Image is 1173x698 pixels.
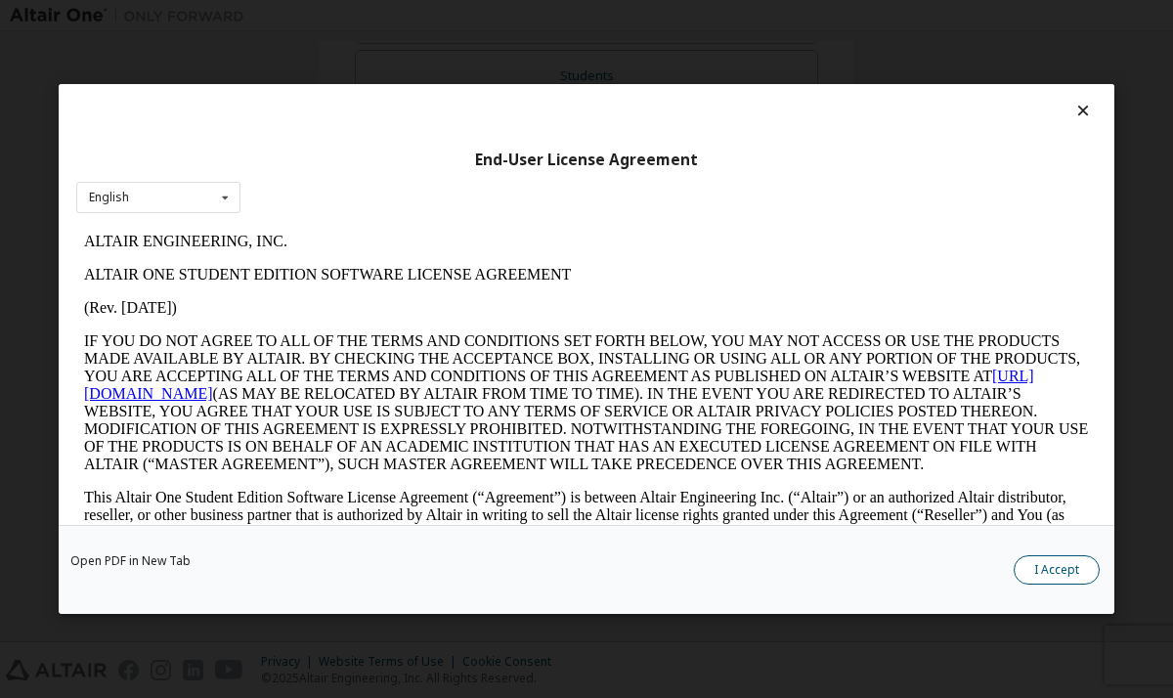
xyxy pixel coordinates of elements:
[8,108,1013,248] p: IF YOU DO NOT AGREE TO ALL OF THE TERMS AND CONDITIONS SET FORTH BELOW, YOU MAY NOT ACCESS OR USE...
[8,74,1013,92] p: (Rev. [DATE])
[89,192,129,203] div: English
[8,8,1013,25] p: ALTAIR ENGINEERING, INC.
[8,143,958,177] a: [URL][DOMAIN_NAME]
[70,555,191,567] a: Open PDF in New Tab
[1014,555,1100,585] button: I Accept
[76,151,1097,170] div: End-User License Agreement
[8,264,1013,334] p: This Altair One Student Edition Software License Agreement (“Agreement”) is between Altair Engine...
[8,41,1013,59] p: ALTAIR ONE STUDENT EDITION SOFTWARE LICENSE AGREEMENT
